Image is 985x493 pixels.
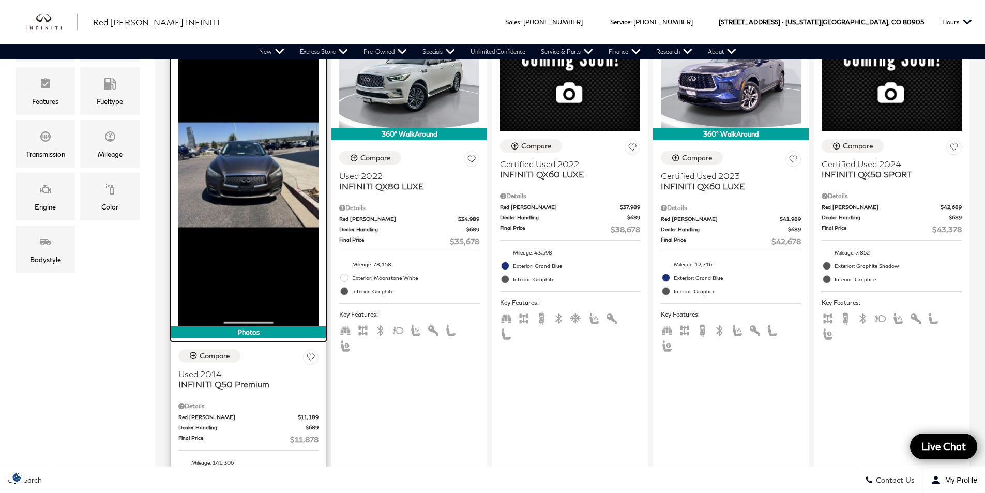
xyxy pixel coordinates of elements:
[910,313,922,321] span: Keyless Entry
[339,181,472,191] span: INFINITI QX80 LUXE
[178,413,298,421] span: Red [PERSON_NAME]
[93,16,220,28] a: Red [PERSON_NAME] INFINITI
[251,44,292,59] a: New
[520,18,522,26] span: :
[661,215,780,223] span: Red [PERSON_NAME]
[500,191,640,201] div: Pricing Details - INFINITI QX60 LUXE
[500,224,611,235] span: Final Price
[661,236,771,247] span: Final Price
[101,201,118,213] div: Color
[104,181,116,201] span: Color
[339,171,479,191] a: Used 2022INFINITI QX80 LUXE
[923,467,985,493] button: Open user profile menu
[352,273,479,283] span: Exterior: Moonstone White
[339,203,479,213] div: Pricing Details - INFINITI QX80 LUXE
[500,214,627,221] span: Dealer Handling
[80,173,140,220] div: ColorColor
[843,141,873,151] div: Compare
[661,23,801,128] img: 2023 INFINITI QX60 LUXE
[500,329,512,337] span: Leather Seats
[26,148,65,160] div: Transmission
[500,169,632,180] span: INFINITI QX60 LUXE
[570,313,583,321] span: Cooled Seats
[500,214,640,221] a: Dealer Handling $689
[610,18,630,26] span: Service
[822,191,962,201] div: Pricing Details - INFINITI QX50 SPORT
[35,201,56,213] div: Engine
[822,297,962,308] span: Key Features :
[857,313,869,321] span: Bluetooth
[80,120,140,168] div: MileageMileage
[731,325,744,333] span: Heated Seats
[941,476,977,484] span: My Profile
[32,96,58,107] div: Features
[535,313,548,321] span: Backup Camera
[696,325,708,333] span: Backup Camera
[339,226,479,233] a: Dealer Handling $689
[780,215,801,223] span: $41,989
[601,44,648,59] a: Finance
[39,75,52,96] span: Features
[500,203,640,211] a: Red [PERSON_NAME] $37,989
[392,325,404,333] span: Fog Lights
[630,18,632,26] span: :
[410,325,422,333] span: Heated Seats
[178,369,311,379] span: Used 2014
[661,151,723,165] button: Compare Vehicle
[98,148,123,160] div: Mileage
[749,325,761,333] span: Keyless Entry
[611,224,640,235] span: $38,678
[588,313,600,321] span: Heated Seats
[178,401,319,411] div: Pricing Details - INFINITI Q50 Premium
[822,139,884,153] button: Compare Vehicle
[927,313,939,321] span: Leather Seats
[39,233,52,254] span: Bodystyle
[949,214,962,221] span: $689
[500,313,512,321] span: Third Row Seats
[661,341,673,349] span: Memory Seats
[292,44,356,59] a: Express Store
[513,261,640,271] span: Exterior: Grand Blue
[356,44,415,59] a: Pre-Owned
[427,325,440,333] span: Keyless Entry
[822,169,954,180] span: INFINITI QX50 SPORT
[518,313,530,321] span: AWD
[553,313,565,321] span: Bluetooth
[39,128,52,148] span: Transmission
[788,226,801,233] span: $689
[674,286,801,296] span: Interior: Graphite
[835,261,962,271] span: Exterior: Graphite Shadow
[360,153,391,162] div: Compare
[661,171,793,181] span: Certified Used 2023
[339,341,352,349] span: Memory Seats
[661,258,801,271] li: Mileage: 12,716
[339,171,472,181] span: Used 2022
[339,215,458,223] span: Red [PERSON_NAME]
[16,226,75,273] div: BodystyleBodystyle
[500,246,640,259] li: Mileage: 43,598
[627,214,640,221] span: $689
[500,203,620,211] span: Red [PERSON_NAME]
[450,236,479,247] span: $35,678
[822,159,954,169] span: Certified Used 2024
[822,313,834,321] span: AWD
[178,349,240,363] button: Compare Vehicle
[104,75,116,96] span: Fueltype
[463,44,533,59] a: Unlimited Confidence
[605,313,618,321] span: Keyless Entry
[104,128,116,148] span: Mileage
[714,325,726,333] span: Bluetooth
[661,181,793,191] span: INFINITI QX60 LUXE
[357,325,369,333] span: AWD
[16,120,75,168] div: TransmissionTransmission
[290,434,319,445] span: $11,878
[521,141,552,151] div: Compare
[30,254,61,265] div: Bodystyle
[822,214,949,221] span: Dealer Handling
[648,44,700,59] a: Research
[500,139,562,153] button: Compare Vehicle
[916,440,971,453] span: Live Chat
[500,297,640,308] span: Key Features :
[661,325,673,333] span: Third Row Seats
[178,424,306,431] span: Dealer Handling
